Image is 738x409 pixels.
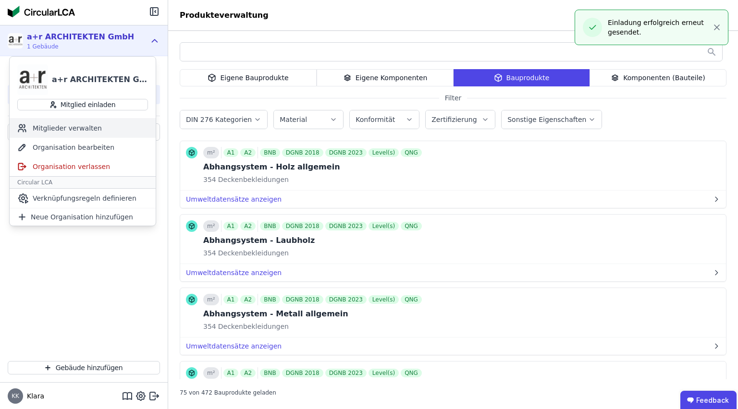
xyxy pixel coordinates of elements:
[223,148,239,157] div: A1
[8,361,160,374] button: Gebäude hinzufügen
[168,10,280,21] div: Produkteverwaltung
[325,148,367,157] div: DGNB 2023
[240,369,256,377] div: A2
[260,222,280,230] div: BNB
[10,119,156,138] div: Mitglieder verwalten
[27,31,134,43] div: a+r ARCHITEKTEN GmbH
[260,295,280,304] div: BNB
[369,369,399,377] div: Level(s)
[203,235,424,246] div: Abhangsystem - Laubholz
[203,308,424,320] div: Abhangsystem - Metall allgemein
[180,69,317,86] div: Eigene Bauprodukte
[356,116,397,123] label: Konformität
[52,74,148,85] div: a+r ARCHITEKTEN GmbH
[325,295,367,304] div: DGNB 2023
[186,116,254,123] label: DIN 276 Kategorien
[431,116,479,123] label: Zertifizierung
[203,220,219,232] div: m²
[401,148,422,157] div: QNG
[260,148,280,157] div: BNB
[203,248,216,258] span: 354
[216,322,289,331] span: Deckenbekleidungen
[203,161,424,173] div: Abhangsystem - Holz allgemein
[401,295,422,304] div: QNG
[401,222,422,230] div: QNG
[12,393,19,399] span: KK
[325,222,367,230] div: DGNB 2023
[180,337,726,355] button: Umweltdatensätze anzeigen
[369,222,399,230] div: Level(s)
[280,116,309,123] label: Material
[8,6,75,17] img: Concular
[240,295,256,304] div: A2
[401,369,422,377] div: QNG
[282,369,323,377] div: DGNB 2018
[10,138,156,157] div: Organisation bearbeiten
[203,294,219,305] div: m²
[282,148,323,157] div: DGNB 2018
[33,193,136,203] span: Verknüpfungsregeln definieren
[223,222,239,230] div: A1
[317,69,454,86] div: Eigene Komponenten
[216,175,289,184] span: Deckenbekleidungen
[10,157,156,176] div: Organisation verlassen
[31,212,133,222] span: Neue Organisation hinzufügen
[240,148,256,157] div: A2
[274,110,343,129] button: Material
[17,99,148,110] button: Mitglied einladen
[27,43,134,50] span: 1 Gebäude
[240,222,256,230] div: A2
[350,110,419,129] button: Konformität
[369,148,399,157] div: Level(s)
[260,369,280,377] div: BNB
[369,295,399,304] div: Level(s)
[10,176,156,189] div: Circular LCA
[203,367,219,379] div: m²
[180,191,726,208] button: Umweltdatensätze anzeigen
[454,69,590,86] div: Bauprodukte
[180,264,726,281] button: Umweltdatensätze anzeigen
[502,110,602,129] button: Sonstige Eigenschaften
[608,18,711,37] div: Einladung erfolgreich erneut gesendet.
[203,322,216,331] span: 354
[216,248,289,258] span: Deckenbekleidungen
[8,33,23,48] img: a+r ARCHITEKTEN GmbH
[203,175,216,184] span: 354
[507,116,588,123] label: Sonstige Eigenschaften
[590,69,726,86] div: Komponenten (Bauteile)
[23,391,44,401] span: Klara
[180,110,267,129] button: DIN 276 Kategorien
[439,93,467,103] span: Filter
[17,64,48,95] img: a+r ARCHITEKTEN GmbH
[426,110,495,129] button: Zertifizierung
[223,295,239,304] div: A1
[282,295,323,304] div: DGNB 2018
[180,385,276,397] div: 75 von 472 Bauprodukte geladen
[223,369,239,377] div: A1
[325,369,367,377] div: DGNB 2023
[203,147,219,158] div: m²
[282,222,323,230] div: DGNB 2018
